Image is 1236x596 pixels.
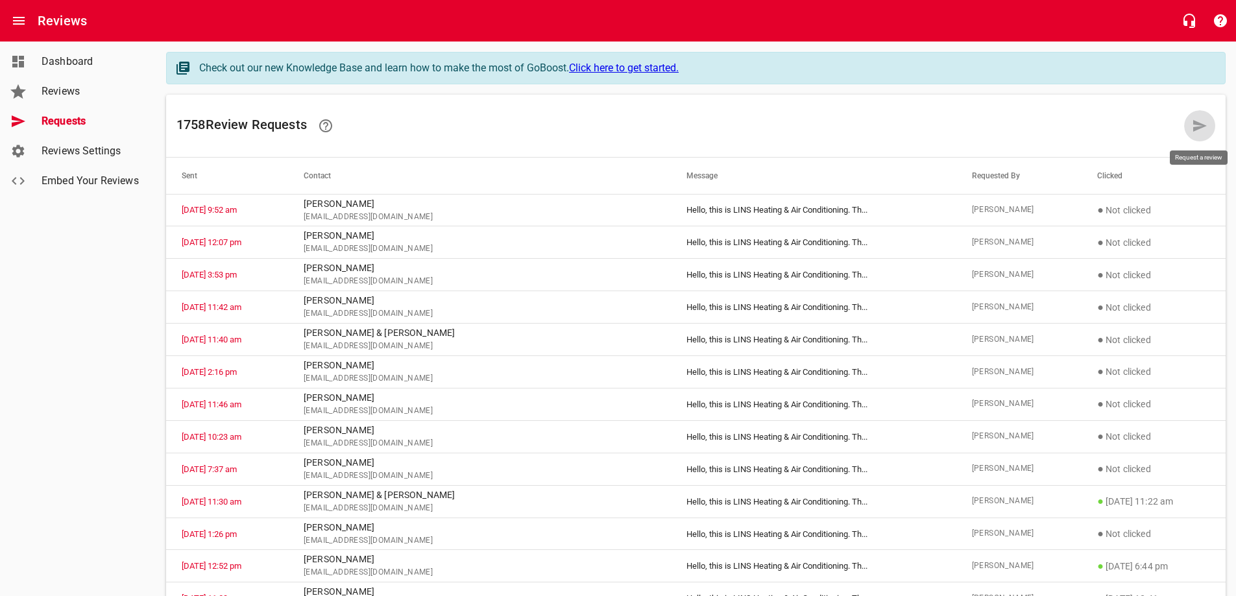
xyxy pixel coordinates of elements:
td: Hello, this is LINS Heating & Air Conditioning. Th ... [671,550,956,582]
a: [DATE] 12:07 pm [182,237,241,247]
button: Open drawer [3,5,34,36]
a: [DATE] 3:53 pm [182,270,237,280]
p: [PERSON_NAME] [304,229,655,243]
p: Not clicked [1097,526,1210,542]
p: Not clicked [1097,364,1210,379]
p: Not clicked [1097,267,1210,283]
th: Message [671,158,956,194]
span: [PERSON_NAME] [972,560,1067,573]
th: Requested By [956,158,1082,194]
button: Live Chat [1174,5,1205,36]
a: [DATE] 2:16 pm [182,367,237,377]
span: [PERSON_NAME] [972,430,1067,443]
p: [PERSON_NAME] & [PERSON_NAME] [304,488,655,502]
span: Dashboard [42,54,140,69]
span: [EMAIL_ADDRESS][DOMAIN_NAME] [304,405,655,418]
div: Check out our new Knowledge Base and learn how to make the most of GoBoost. [199,60,1212,76]
a: [DATE] 11:40 am [182,335,241,344]
a: [DATE] 1:26 pm [182,529,237,539]
p: Not clicked [1097,429,1210,444]
p: [PERSON_NAME] [304,391,655,405]
span: [EMAIL_ADDRESS][DOMAIN_NAME] [304,534,655,547]
p: [PERSON_NAME] [304,553,655,566]
p: Not clicked [1097,235,1210,250]
p: Not clicked [1097,461,1210,477]
span: [EMAIL_ADDRESS][DOMAIN_NAME] [304,243,655,256]
p: [DATE] 11:22 am [1097,494,1210,509]
th: Clicked [1082,158,1226,194]
td: Hello, this is LINS Heating & Air Conditioning. Th ... [671,388,956,420]
span: [EMAIL_ADDRESS][DOMAIN_NAME] [304,566,655,579]
th: Sent [166,158,288,194]
span: [PERSON_NAME] [972,236,1067,249]
span: [PERSON_NAME] [972,204,1067,217]
span: ● [1097,430,1104,442]
p: [PERSON_NAME] [304,456,655,470]
p: [PERSON_NAME] [304,521,655,534]
td: Hello, this is LINS Heating & Air Conditioning. Th ... [671,259,956,291]
td: Hello, this is LINS Heating & Air Conditioning. Th ... [671,485,956,518]
td: Hello, this is LINS Heating & Air Conditioning. Th ... [671,518,956,550]
span: ● [1097,462,1104,475]
p: Not clicked [1097,396,1210,412]
a: [DATE] 9:52 am [182,205,237,215]
span: [EMAIL_ADDRESS][DOMAIN_NAME] [304,372,655,385]
span: [PERSON_NAME] [972,527,1067,540]
span: ● [1097,236,1104,248]
span: [PERSON_NAME] [972,366,1067,379]
span: [EMAIL_ADDRESS][DOMAIN_NAME] [304,502,655,515]
td: Hello, this is LINS Heating & Air Conditioning. Th ... [671,291,956,324]
span: ● [1097,204,1104,216]
a: Click here to get started. [569,62,679,74]
span: [EMAIL_ADDRESS][DOMAIN_NAME] [304,470,655,483]
span: Reviews Settings [42,143,140,159]
span: Embed Your Reviews [42,173,140,189]
span: ● [1097,301,1104,313]
span: ● [1097,495,1104,507]
span: [PERSON_NAME] [972,301,1067,314]
span: [PERSON_NAME] [972,268,1067,281]
span: Requests [42,113,140,129]
a: [DATE] 11:42 am [182,302,241,312]
span: [PERSON_NAME] [972,462,1067,475]
span: ● [1097,365,1104,377]
p: Not clicked [1097,332,1210,348]
p: [DATE] 6:44 pm [1097,558,1210,574]
span: [EMAIL_ADDRESS][DOMAIN_NAME] [304,437,655,450]
a: [DATE] 7:37 am [182,464,237,474]
p: [PERSON_NAME] & [PERSON_NAME] [304,326,655,340]
span: [EMAIL_ADDRESS][DOMAIN_NAME] [304,307,655,320]
p: Not clicked [1097,202,1210,218]
p: [PERSON_NAME] [304,423,655,437]
span: Reviews [42,84,140,99]
h6: 1758 Review Request s [176,110,1184,141]
button: Support Portal [1205,5,1236,36]
span: [PERSON_NAME] [972,495,1067,508]
p: [PERSON_NAME] [304,294,655,307]
span: ● [1097,333,1104,346]
td: Hello, this is LINS Heating & Air Conditioning. Th ... [671,453,956,485]
td: Hello, this is LINS Heating & Air Conditioning. Th ... [671,420,956,453]
span: ● [1097,527,1104,540]
p: [PERSON_NAME] [304,359,655,372]
p: [PERSON_NAME] [304,261,655,275]
span: [PERSON_NAME] [972,333,1067,346]
span: [EMAIL_ADDRESS][DOMAIN_NAME] [304,275,655,288]
a: [DATE] 11:30 am [182,497,241,507]
span: [EMAIL_ADDRESS][DOMAIN_NAME] [304,340,655,353]
span: ● [1097,268,1104,281]
a: [DATE] 10:23 am [182,432,241,442]
span: ● [1097,398,1104,410]
td: Hello, this is LINS Heating & Air Conditioning. Th ... [671,226,956,259]
td: Hello, this is LINS Heating & Air Conditioning. Th ... [671,194,956,226]
span: [EMAIL_ADDRESS][DOMAIN_NAME] [304,211,655,224]
p: Not clicked [1097,300,1210,315]
a: [DATE] 12:52 pm [182,561,241,571]
th: Contact [288,158,671,194]
td: Hello, this is LINS Heating & Air Conditioning. Th ... [671,356,956,388]
span: ● [1097,560,1104,572]
span: [PERSON_NAME] [972,398,1067,411]
a: Learn how requesting reviews can improve your online presence [310,110,341,141]
a: [DATE] 11:46 am [182,399,241,409]
h6: Reviews [38,10,87,31]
